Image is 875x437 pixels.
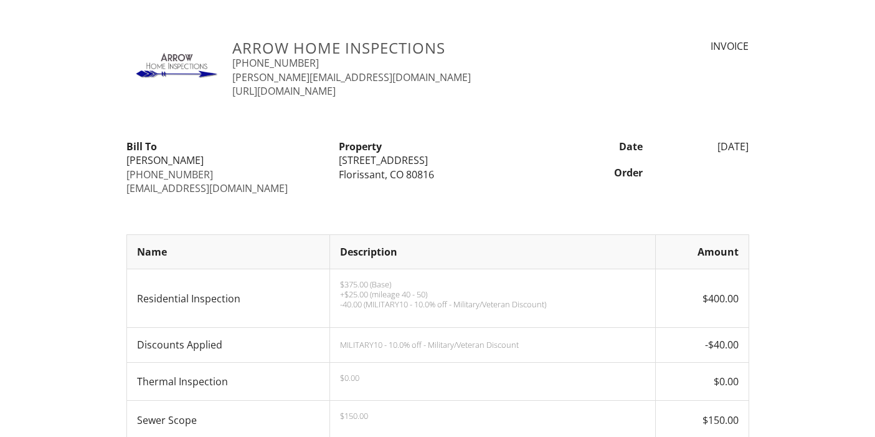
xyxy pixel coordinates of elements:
a: [PHONE_NUMBER] [126,168,213,181]
div: INVOICE [604,39,749,53]
div: Florissant, CO 80816 [339,168,536,181]
td: Thermal Inspection [126,362,329,401]
div: MILITARY10 - 10.0% off - Military/Veteran Discount [340,340,645,350]
td: $0.00 [655,362,749,401]
strong: Property [339,140,382,153]
div: Date [544,140,650,153]
td: -$40.00 [655,328,749,362]
div: [STREET_ADDRESS] [339,153,536,167]
td: $400.00 [655,269,749,328]
p: $0.00 [340,373,645,383]
div: [PERSON_NAME] [126,153,324,167]
th: Amount [655,235,749,269]
a: [EMAIL_ADDRESS][DOMAIN_NAME] [126,181,288,195]
th: Description [329,235,655,269]
img: Logo_Master.jpg [126,39,218,97]
h3: Arrow Home Inspections [232,39,589,56]
td: Residential Inspection [126,269,329,328]
div: [DATE] [650,140,757,153]
p: $375.00 (Base) +$25.00 (mileage 40 - 50) -40.00 (MILITARY10 - 10.0% off - Military/Veteran Discount) [340,279,645,309]
a: [URL][DOMAIN_NAME] [232,84,336,98]
strong: Bill To [126,140,157,153]
th: Name [126,235,329,269]
td: Discounts Applied [126,328,329,362]
div: Order [544,166,650,180]
a: [PERSON_NAME][EMAIL_ADDRESS][DOMAIN_NAME] [232,70,471,84]
p: $150.00 [340,411,645,421]
a: [PHONE_NUMBER] [232,56,319,70]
